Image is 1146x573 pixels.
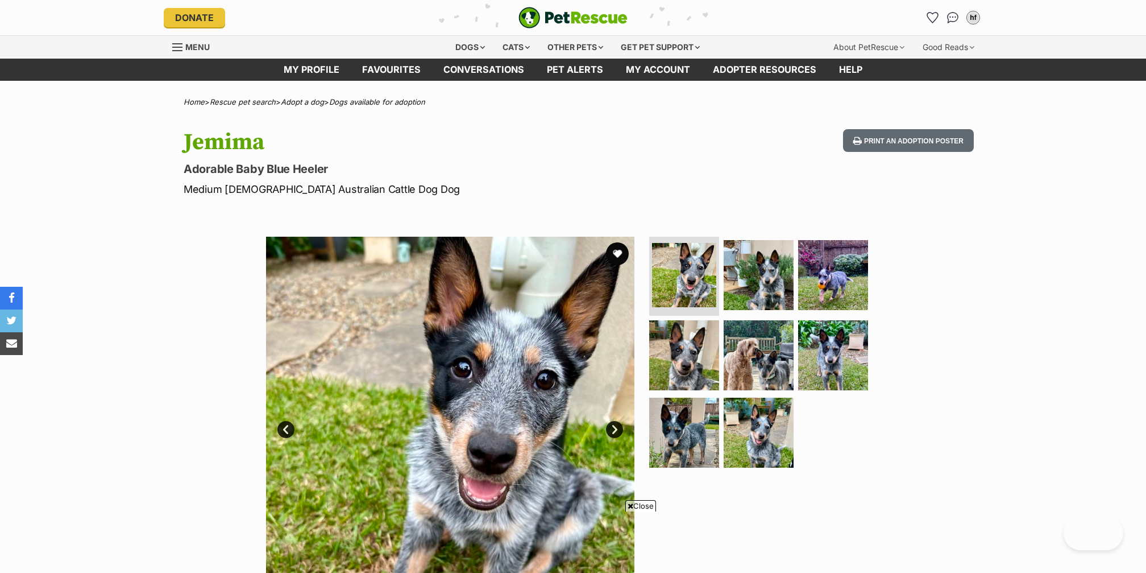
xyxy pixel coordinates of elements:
a: Favourites [351,59,432,81]
a: Pet alerts [535,59,614,81]
div: Cats [495,36,538,59]
span: Menu [185,42,210,52]
a: My profile [272,59,351,81]
img: Photo of Jemima [652,243,716,307]
a: Adopt a dog [281,97,324,106]
button: Print an adoption poster [843,129,974,152]
a: Favourites [923,9,941,27]
a: My account [614,59,701,81]
a: Rescue pet search [210,97,276,106]
a: Donate [164,8,225,27]
span: Close [625,500,656,512]
a: Conversations [944,9,962,27]
a: Next [606,421,623,438]
iframe: Advertisement [366,516,780,567]
img: Photo of Jemima [724,398,794,468]
div: Dogs [447,36,493,59]
h1: Jemima [184,129,665,155]
img: Photo of Jemima [798,240,868,310]
a: PetRescue [518,7,628,28]
a: conversations [432,59,535,81]
img: Photo of Jemima [649,398,719,468]
img: Photo of Jemima [724,240,794,310]
p: Adorable Baby Blue Heeler [184,161,665,177]
div: hf [968,12,979,23]
button: favourite [606,242,629,265]
div: Other pets [539,36,611,59]
a: Dogs available for adoption [329,97,425,106]
iframe: Help Scout Beacon - Open [1064,516,1123,550]
p: Medium [DEMOGRAPHIC_DATA] Australian Cattle Dog Dog [184,182,665,197]
img: logo-e224e6f780fb5917bec1dbf3a21bbac754714ae5b6737aabdf751b685950b380.svg [518,7,628,28]
div: Good Reads [915,36,982,59]
img: Photo of Jemima [724,320,794,390]
a: Help [828,59,874,81]
ul: Account quick links [923,9,982,27]
div: > > > [155,98,991,106]
img: Photo of Jemima [798,320,868,390]
div: Get pet support [613,36,708,59]
img: Photo of Jemima [649,320,719,390]
a: Menu [172,36,218,56]
img: chat-41dd97257d64d25036548639549fe6c8038ab92f7586957e7f3b1b290dea8141.svg [947,12,959,23]
a: Adopter resources [701,59,828,81]
a: Prev [277,421,294,438]
button: My account [964,9,982,27]
div: About PetRescue [825,36,912,59]
a: Home [184,97,205,106]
